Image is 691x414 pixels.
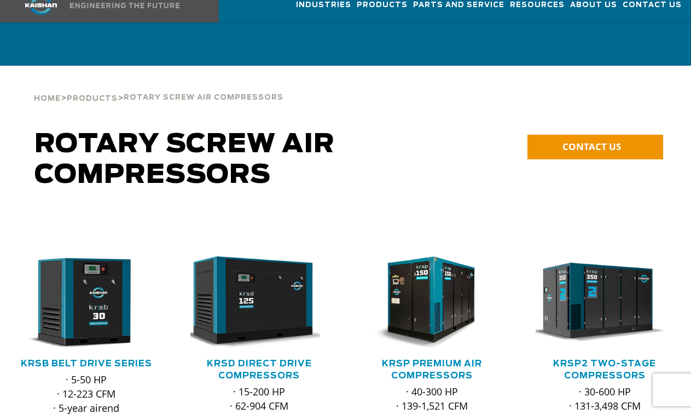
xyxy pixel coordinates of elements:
span: CONTACT US [562,140,621,153]
img: krsp350 [527,256,665,349]
img: krsb30 [9,256,147,349]
a: KRSD Direct Drive Compressors [207,359,312,380]
span: Rotary Screw Air Compressors [124,94,283,101]
a: KRSP Premium Air Compressors [382,359,482,380]
img: krsp150 [355,256,493,349]
a: Products [67,93,118,103]
div: krsp350 [536,256,673,349]
span: Home [34,95,61,102]
a: Home [34,93,61,103]
div: krsb30 [18,256,155,349]
div: krsd125 [190,256,328,349]
img: krsd125 [182,256,320,349]
span: Rotary Screw Air Compressors [34,131,335,188]
span: Products [67,95,118,102]
a: CONTACT US [527,135,663,159]
a: KRSP2 Two-Stage Compressors [553,359,656,380]
div: krsp150 [363,256,501,349]
div: > > [34,66,283,107]
a: KRSB Belt Drive Series [21,359,152,368]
